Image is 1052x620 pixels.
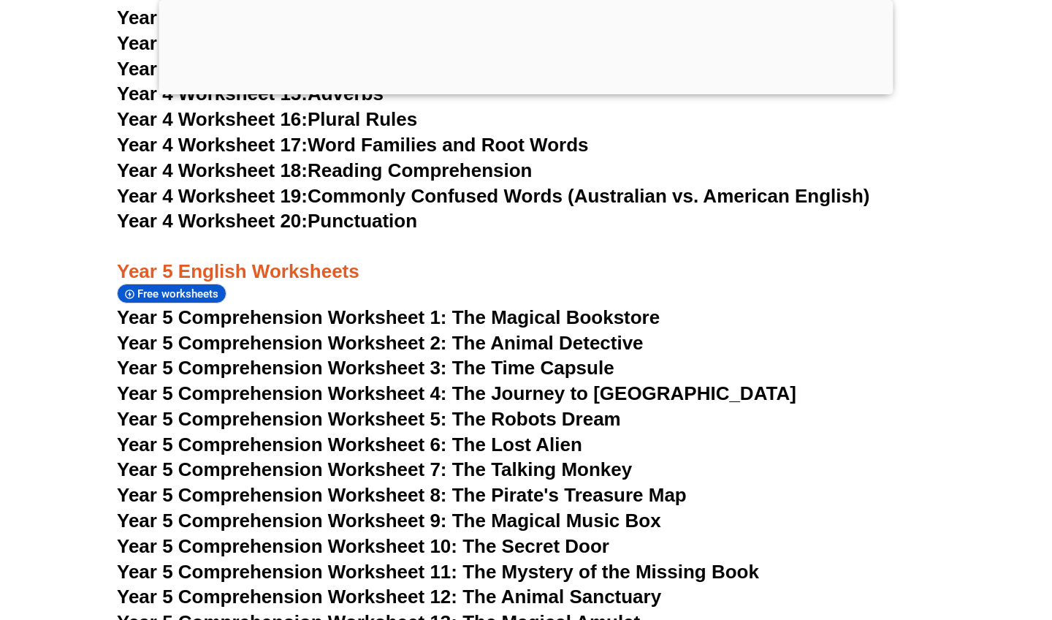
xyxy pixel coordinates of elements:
span: Year 4 Worksheet 13: [117,32,308,54]
span: Year 4 Worksheet 15: [117,83,308,105]
a: Year 5 Comprehension Worksheet 8: The Pirate's Treasure Map [117,484,687,506]
a: Year 5 Comprehension Worksheet 6: The Lost Alien [117,434,582,455]
a: Year 5 Comprehension Worksheet 12: The Animal Sanctuary [117,586,661,608]
a: Year 4 Worksheet 14:Writing Compound Words [117,58,542,80]
div: Free worksheets [117,284,226,303]
h3: Year 5 English Worksheets [117,235,935,284]
a: Year 4 Worksheet 13:Suffixes and Prefixes [117,32,500,54]
a: Year 4 Worksheet 12:Direct and Indirect Speech [117,7,547,29]
a: Year 4 Worksheet 19:Commonly Confused Words (Australian vs. American English) [117,185,870,207]
a: Year 5 Comprehension Worksheet 3: The Time Capsule [117,357,614,379]
a: Year 5 Comprehension Worksheet 7: The Talking Monkey [117,458,632,480]
a: Year 4 Worksheet 20:Punctuation [117,210,417,232]
a: Year 4 Worksheet 16:Plural Rules [117,108,417,130]
a: Year 5 Comprehension Worksheet 11: The Mystery of the Missing Book [117,561,759,583]
a: Year 4 Worksheet 17:Word Families and Root Words [117,134,588,156]
span: Year 4 Worksheet 14: [117,58,308,80]
a: Year 5 Comprehension Worksheet 10: The Secret Door [117,535,609,557]
a: Year 5 Comprehension Worksheet 2: The Animal Detective [117,332,644,354]
span: Year 4 Worksheet 18: [117,159,308,181]
a: Year 5 Comprehension Worksheet 5: The Robots Dream [117,408,621,430]
a: Year 5 Comprehension Worksheet 1: The Magical Bookstore [117,306,660,328]
span: Year 4 Worksheet 12: [117,7,308,29]
span: Year 4 Worksheet 19: [117,185,308,207]
a: Year 5 Comprehension Worksheet 4: The Journey to [GEOGRAPHIC_DATA] [117,382,796,404]
a: Year 4 Worksheet 15:Adverbs [117,83,384,105]
span: Year 4 Worksheet 17: [117,134,308,156]
span: Year 4 Worksheet 20: [117,210,308,232]
span: Year 4 Worksheet 16: [117,108,308,130]
a: Year 4 Worksheet 18:Reading Comprehension [117,159,532,181]
span: Free worksheets [137,287,223,300]
a: Year 5 Comprehension Worksheet 9: The Magical Music Box [117,510,661,532]
iframe: Chat Widget [801,455,1052,620]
